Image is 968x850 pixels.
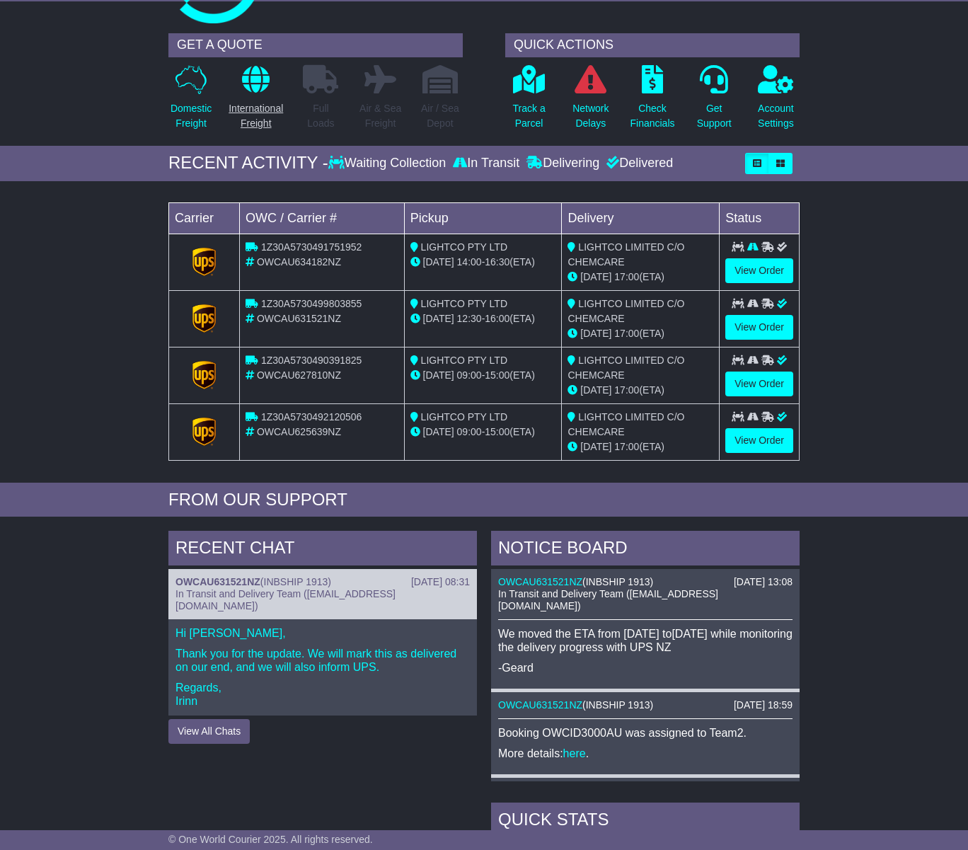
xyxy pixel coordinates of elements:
span: [DATE] [423,313,454,324]
div: Delivered [603,156,673,171]
a: View Order [725,428,793,453]
p: Regards, Irinn [175,681,470,708]
div: RECENT ACTIVITY - [168,153,328,173]
span: LIGHTCO PTY LTD [421,298,507,309]
p: Full Loads [303,101,338,131]
a: OWCAU631521NZ [175,576,260,587]
span: INBSHIP 1913 [586,699,650,711]
span: LIGHTCO LIMITED C/O CHEMCARE [567,355,684,381]
div: ( ) [498,699,793,711]
div: - (ETA) [410,368,556,383]
div: Quick Stats [491,803,800,841]
td: Pickup [404,202,562,234]
span: INBSHIP 1913 [586,576,650,587]
a: OWCAU631521NZ [498,576,582,587]
div: [DATE] 08:31 [411,576,470,588]
span: © One World Courier 2025. All rights reserved. [168,834,373,845]
div: - (ETA) [410,255,556,270]
span: 14:00 [457,256,482,268]
a: InternationalFreight [228,64,284,139]
span: OWCAU634182NZ [257,256,341,268]
span: 17:00 [614,328,639,339]
span: OWCAU625639NZ [257,426,341,437]
div: ( ) [498,576,793,588]
span: 1Z30A5730490391825 [261,355,362,366]
span: LIGHTCO PTY LTD [421,411,507,423]
div: Delivering [523,156,603,171]
a: View Order [725,258,793,283]
a: View Order [725,315,793,340]
span: [DATE] [423,256,454,268]
span: 1Z30A5730492120506 [261,411,362,423]
div: NOTICE BOARD [491,531,800,569]
a: AccountSettings [757,64,795,139]
span: 09:00 [457,369,482,381]
p: Air & Sea Freight [359,101,401,131]
span: 17:00 [614,441,639,452]
p: Network Delays [572,101,609,131]
td: Status [720,202,800,234]
div: (ETA) [567,270,713,285]
span: 17:00 [614,384,639,396]
p: Get Support [697,101,732,131]
div: (ETA) [567,440,713,454]
div: (ETA) [567,383,713,398]
div: - (ETA) [410,425,556,440]
p: Track a Parcel [513,101,546,131]
div: [DATE] 18:59 [734,699,793,711]
p: Domestic Freight [171,101,212,131]
td: Delivery [562,202,720,234]
div: Waiting Collection [328,156,449,171]
span: In Transit and Delivery Team ([EMAIL_ADDRESS][DOMAIN_NAME]) [175,588,396,611]
div: In Transit [449,156,523,171]
span: LIGHTCO PTY LTD [421,241,507,253]
span: INBSHIP 1913 [264,576,328,587]
span: 1Z30A5730499803855 [261,298,362,309]
a: GetSupport [696,64,732,139]
span: 1Z30A5730491751952 [261,241,362,253]
img: GetCarrierServiceLogo [192,418,217,446]
p: Air / Sea Depot [421,101,459,131]
a: CheckFinancials [629,64,675,139]
span: LIGHTCO PTY LTD [421,355,507,366]
a: here [563,747,586,759]
p: Check Financials [630,101,674,131]
div: FROM OUR SUPPORT [168,490,800,510]
td: Carrier [169,202,240,234]
img: GetCarrierServiceLogo [192,248,217,276]
div: [DATE] 13:08 [734,576,793,588]
div: RECENT CHAT [168,531,477,569]
div: QUICK ACTIONS [505,33,800,57]
span: LIGHTCO LIMITED C/O CHEMCARE [567,298,684,324]
p: Thank you for the update. We will mark this as delivered on our end, and we will also inform UPS. [175,647,470,674]
p: More details: . [498,747,793,760]
span: 09:00 [457,426,482,437]
div: ( ) [175,576,470,588]
button: View All Chats [168,719,250,744]
a: DomesticFreight [170,64,212,139]
span: OWCAU627810NZ [257,369,341,381]
a: NetworkDelays [572,64,609,139]
div: (ETA) [567,326,713,341]
p: -Geard [498,661,793,674]
span: LIGHTCO LIMITED C/O CHEMCARE [567,241,684,268]
span: OWCAU631521NZ [257,313,341,324]
p: International Freight [229,101,283,131]
span: 15:00 [485,426,509,437]
div: GET A QUOTE [168,33,463,57]
span: 15:00 [485,369,509,381]
span: 16:00 [485,313,509,324]
span: LIGHTCO LIMITED C/O CHEMCARE [567,411,684,437]
p: Account Settings [758,101,794,131]
img: GetCarrierServiceLogo [192,361,217,389]
img: GetCarrierServiceLogo [192,304,217,333]
td: OWC / Carrier # [240,202,405,234]
span: [DATE] [580,441,611,452]
span: [DATE] [423,426,454,437]
span: 12:30 [457,313,482,324]
a: OWCAU631521NZ [498,699,582,711]
a: Track aParcel [512,64,546,139]
span: [DATE] [580,384,611,396]
span: [DATE] [580,271,611,282]
p: Booking OWCID3000AU was assigned to Team2. [498,726,793,740]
